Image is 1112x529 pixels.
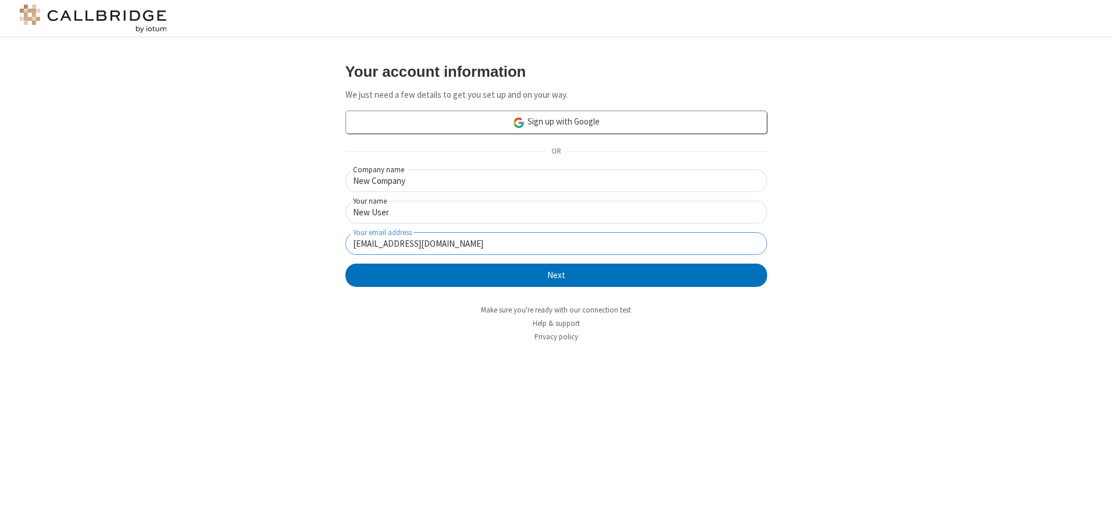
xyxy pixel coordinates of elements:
[345,63,767,80] h3: Your account information
[345,88,767,102] p: We just need a few details to get you set up and on your way.
[345,201,767,223] input: Your name
[533,318,580,328] a: Help & support
[17,5,169,33] img: logo@2x.png
[345,264,767,287] button: Next
[512,116,525,129] img: google-icon.png
[534,332,578,342] a: Privacy policy
[481,305,631,315] a: Make sure you're ready with our connection test
[547,144,565,160] span: OR
[345,232,767,255] input: Your email address
[345,169,767,192] input: Company name
[345,111,767,134] a: Sign up with Google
